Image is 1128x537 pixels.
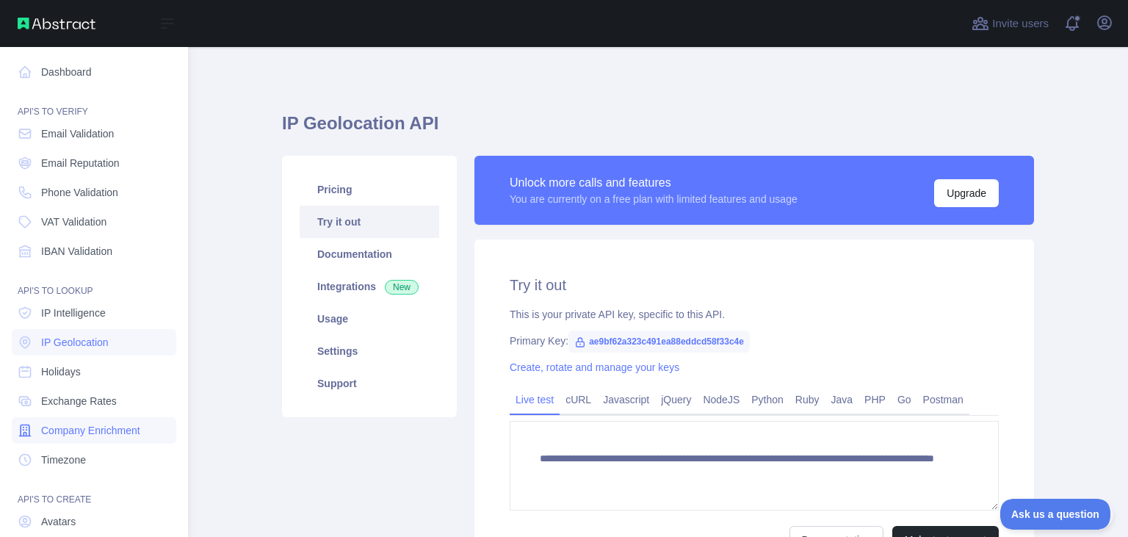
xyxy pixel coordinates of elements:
a: Settings [300,335,439,367]
a: Holidays [12,358,176,385]
a: PHP [858,388,892,411]
span: ae9bf62a323c491ea88eddcd58f33c4e [568,331,750,353]
a: VAT Validation [12,209,176,235]
a: Phone Validation [12,179,176,206]
a: Create, rotate and manage your keys [510,361,679,373]
a: Postman [917,388,969,411]
button: Invite users [969,12,1052,35]
a: Support [300,367,439,400]
a: cURL [560,388,597,411]
span: IBAN Validation [41,244,112,259]
a: Java [825,388,859,411]
div: Primary Key: [510,334,999,348]
a: Try it out [300,206,439,238]
span: Timezone [41,453,86,467]
a: Javascript [597,388,655,411]
span: Holidays [41,364,81,379]
div: API'S TO LOOKUP [12,267,176,297]
span: Company Enrichment [41,423,140,438]
span: New [385,280,419,295]
span: Email Validation [41,126,114,141]
a: Exchange Rates [12,388,176,414]
div: Unlock more calls and features [510,174,798,192]
a: Documentation [300,238,439,270]
a: Live test [510,388,560,411]
a: Avatars [12,508,176,535]
a: IP Geolocation [12,329,176,356]
span: Email Reputation [41,156,120,170]
iframe: Toggle Customer Support [1000,499,1113,530]
a: IBAN Validation [12,238,176,264]
h1: IP Geolocation API [282,112,1034,147]
img: Abstract API [18,18,95,29]
div: API'S TO CREATE [12,476,176,505]
span: IP Intelligence [41,306,106,320]
a: Python [745,388,789,411]
a: Email Validation [12,120,176,147]
a: Usage [300,303,439,335]
a: Company Enrichment [12,417,176,444]
a: Ruby [789,388,825,411]
a: Go [892,388,917,411]
a: Email Reputation [12,150,176,176]
button: Upgrade [934,179,999,207]
div: API'S TO VERIFY [12,88,176,118]
a: NodeJS [697,388,745,411]
div: This is your private API key, specific to this API. [510,307,999,322]
span: Avatars [41,514,76,529]
a: jQuery [655,388,697,411]
a: Integrations New [300,270,439,303]
h2: Try it out [510,275,999,295]
span: Invite users [992,15,1049,32]
a: IP Intelligence [12,300,176,326]
div: You are currently on a free plan with limited features and usage [510,192,798,206]
span: IP Geolocation [41,335,109,350]
span: Exchange Rates [41,394,117,408]
a: Timezone [12,447,176,473]
a: Dashboard [12,59,176,85]
span: Phone Validation [41,185,118,200]
a: Pricing [300,173,439,206]
span: VAT Validation [41,215,106,229]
